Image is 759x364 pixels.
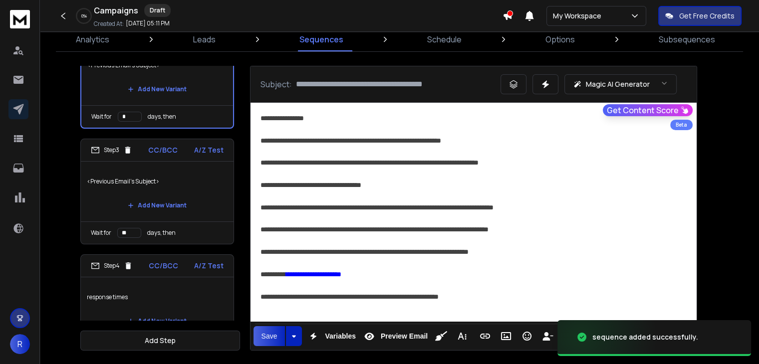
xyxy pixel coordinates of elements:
[10,334,30,354] button: R
[94,20,124,28] p: Created At:
[91,113,112,121] p: Wait for
[658,6,742,26] button: Get Free Credits
[670,120,693,130] div: Beta
[147,229,176,237] p: days, then
[148,145,178,155] p: CC/BCC
[545,33,575,45] p: Options
[539,27,581,51] a: Options
[603,104,693,116] button: Get Content Score
[120,79,195,99] button: Add New Variant
[553,11,605,21] p: My Workspace
[87,283,228,311] p: response times
[80,254,234,360] li: Step4CC/BCCA/Z Testresponse timesAdd New VariantWait fordays, then
[679,11,735,21] p: Get Free Credits
[432,326,451,346] button: Clean HTML
[323,332,358,341] span: Variables
[193,33,216,45] p: Leads
[586,79,650,89] p: Magic AI Generator
[260,78,292,90] p: Subject:
[80,331,240,351] button: Add Step
[659,33,715,45] p: Subsequences
[299,33,343,45] p: Sequences
[653,27,721,51] a: Subsequences
[253,326,285,346] button: Save
[187,27,222,51] a: Leads
[149,261,178,271] p: CC/BCC
[70,27,115,51] a: Analytics
[476,326,495,346] button: Insert Link (Ctrl+K)
[81,13,87,19] p: 0 %
[148,113,176,121] p: days, then
[80,22,234,129] li: Step2CC/BCCA/Z Test<Previous Email's Subject>Add New VariantWait fordays, then
[94,4,138,16] h1: Campaigns
[538,326,557,346] button: Insert Unsubscribe Link
[91,229,111,237] p: Wait for
[360,326,430,346] button: Preview Email
[427,33,462,45] p: Schedule
[379,332,430,341] span: Preview Email
[517,326,536,346] button: Emoticons
[144,4,171,17] div: Draft
[120,195,195,215] button: Add New Variant
[87,168,228,195] p: <Previous Email's Subject>
[120,311,195,331] button: Add New Variant
[497,326,515,346] button: Insert Image (Ctrl+P)
[293,27,349,51] a: Sequences
[10,10,30,28] img: logo
[80,139,234,244] li: Step3CC/BCCA/Z Test<Previous Email's Subject>Add New VariantWait fordays, then
[126,19,170,27] p: [DATE] 05:11 PM
[592,332,698,342] div: sequence added successfully.
[453,326,472,346] button: More Text
[91,261,133,270] div: Step 4
[421,27,468,51] a: Schedule
[304,326,358,346] button: Variables
[564,74,677,94] button: Magic AI Generator
[76,33,109,45] p: Analytics
[194,145,224,155] p: A/Z Test
[91,146,132,155] div: Step 3
[194,261,224,271] p: A/Z Test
